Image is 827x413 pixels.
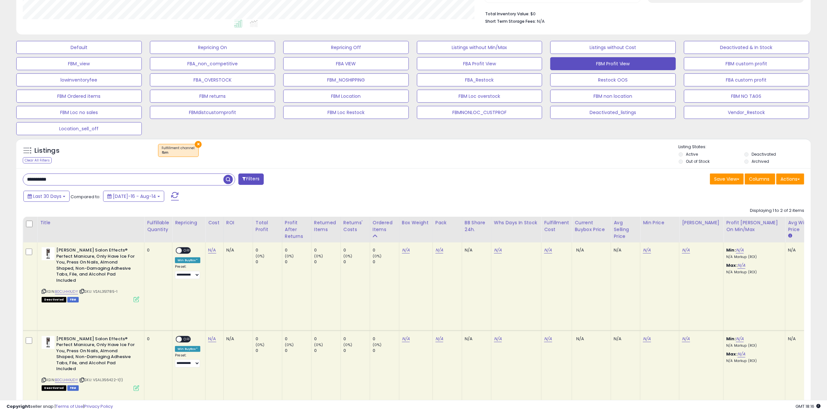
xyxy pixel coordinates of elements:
[23,157,52,163] div: Clear All Filters
[684,73,809,86] button: FBA custom profit
[314,348,340,354] div: 0
[752,151,776,157] label: Deactivated
[726,359,780,363] p: N/A Markup (ROI)
[150,41,275,54] button: Repricing On
[283,73,409,86] button: FBM_NOSHIPPING
[575,219,608,233] div: Current Buybox Price
[175,353,200,368] div: Preset:
[686,151,698,157] label: Active
[208,336,216,342] a: N/A
[726,343,780,348] p: N/A Markup (ROI)
[373,219,396,233] div: Ordered Items
[314,247,340,253] div: 0
[40,219,141,226] div: Title
[16,106,142,119] button: FBM Loc no sales
[550,90,676,103] button: FBM non location
[417,41,542,54] button: Listings without Min/Max
[343,348,370,354] div: 0
[226,336,248,342] div: N/A
[726,255,780,259] p: N/A Markup (ROI)
[256,219,279,233] div: Total Profit
[283,57,409,70] button: FBA VIEW
[417,90,542,103] button: FBM Loc overstock
[256,336,282,342] div: 0
[7,404,113,410] div: seller snap | |
[494,219,539,226] div: Whs days in stock
[465,219,488,233] div: BB Share 24h.
[373,342,382,347] small: (0%)
[435,336,443,342] a: N/A
[679,144,811,150] p: Listing States:
[175,257,200,263] div: Win BuyBox *
[682,336,690,342] a: N/A
[285,253,294,259] small: (0%)
[544,219,569,233] div: Fulfillment Cost
[643,247,651,253] a: N/A
[494,247,502,253] a: N/A
[343,253,353,259] small: (0%)
[550,57,676,70] button: FBM Profit View
[314,219,338,233] div: Returned Items
[238,174,264,185] button: Filters
[226,247,248,253] div: N/A
[724,217,785,242] th: The percentage added to the cost of goods (COGS) that forms the calculator for Min & Max prices.
[285,259,311,265] div: 0
[788,247,809,253] div: N/A
[544,247,552,253] a: N/A
[726,351,738,357] b: Max:
[314,259,340,265] div: 0
[150,90,275,103] button: FBM returns
[614,336,635,342] div: N/A
[55,289,78,294] a: B0CLHHXJDY
[16,57,142,70] button: FBM_view
[726,247,736,253] b: Min:
[399,217,433,242] th: CSV column name: cust_attr_5_box weight
[56,247,135,285] b: [PERSON_NAME] Salon Effects® Perfect Manicure, Only Have Ice For You, Press On Nails, Almond Shap...
[736,247,744,253] a: N/A
[343,336,370,342] div: 0
[749,176,769,182] span: Columns
[726,262,738,268] b: Max:
[162,150,195,155] div: fbm
[537,18,545,24] span: N/A
[750,208,804,214] div: Displaying 1 to 2 of 2 items
[726,219,782,233] div: Profit [PERSON_NAME] on Min/Max
[550,73,676,86] button: Restock OOS
[682,219,721,226] div: [PERSON_NAME]
[79,377,123,382] span: | SKU: VSAL356422-1(1)
[686,159,710,164] label: Out of Stock
[42,247,55,260] img: 31KQaE92PyL._SL40_.jpg
[182,248,192,253] span: OFF
[485,11,529,17] b: Total Inventory Value:
[195,141,202,148] button: ×
[684,41,809,54] button: Deactivated & In Stock
[208,219,221,226] div: Cost
[283,106,409,119] button: FBM Loc Restock
[491,217,541,242] th: CSV column name: cust_attr_1_whs days in stock
[16,73,142,86] button: lowinventoryfee
[283,41,409,54] button: Repricing Off
[7,403,30,409] strong: Copyright
[285,348,311,354] div: 0
[684,57,809,70] button: FBM custom profit
[285,336,311,342] div: 0
[162,146,195,155] span: Fulfillment channel :
[614,247,635,253] div: N/A
[56,403,83,409] a: Terms of Use
[417,106,542,119] button: FBMNONLOC_CUSTPROF
[208,247,216,253] a: N/A
[34,146,60,155] h5: Listings
[42,385,66,391] span: All listings that are unavailable for purchase on Amazon for any reason other than out-of-stock
[738,351,745,357] a: N/A
[643,336,651,342] a: N/A
[71,194,100,200] span: Compared to:
[343,219,367,233] div: Returns' Costs
[256,348,282,354] div: 0
[182,336,192,342] span: OFF
[79,289,117,294] span: | SKU: VSAL351785-1
[402,336,410,342] a: N/A
[56,336,135,374] b: [PERSON_NAME] Salon Effects® Perfect Manicure, Only Have Ice For You, Press On Nails, Almond Shap...
[150,57,275,70] button: FBA_non_competitive
[576,247,584,253] span: N/A
[465,336,486,342] div: N/A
